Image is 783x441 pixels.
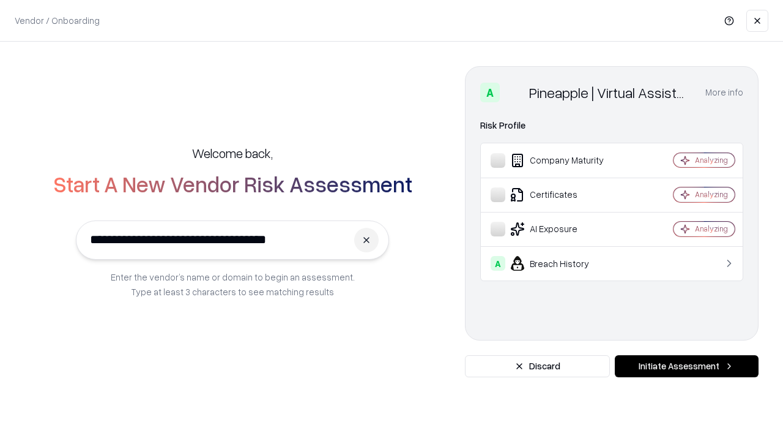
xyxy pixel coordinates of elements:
[695,224,728,234] div: Analyzing
[705,81,743,104] button: More info
[480,118,743,133] div: Risk Profile
[491,222,637,236] div: AI Exposure
[491,187,637,202] div: Certificates
[491,256,637,271] div: Breach History
[491,153,637,168] div: Company Maturity
[529,83,691,102] div: Pineapple | Virtual Assistant Agency
[192,145,273,162] h5: Welcome back,
[695,189,728,200] div: Analyzing
[465,355,610,377] button: Discard
[615,355,759,377] button: Initiate Assessment
[480,83,500,102] div: A
[111,269,355,299] p: Enter the vendor’s name or domain to begin an assessment. Type at least 3 characters to see match...
[491,256,505,271] div: A
[695,155,728,165] div: Analyzing
[15,14,100,27] p: Vendor / Onboarding
[53,171,412,196] h2: Start A New Vendor Risk Assessment
[505,83,524,102] img: Pineapple | Virtual Assistant Agency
